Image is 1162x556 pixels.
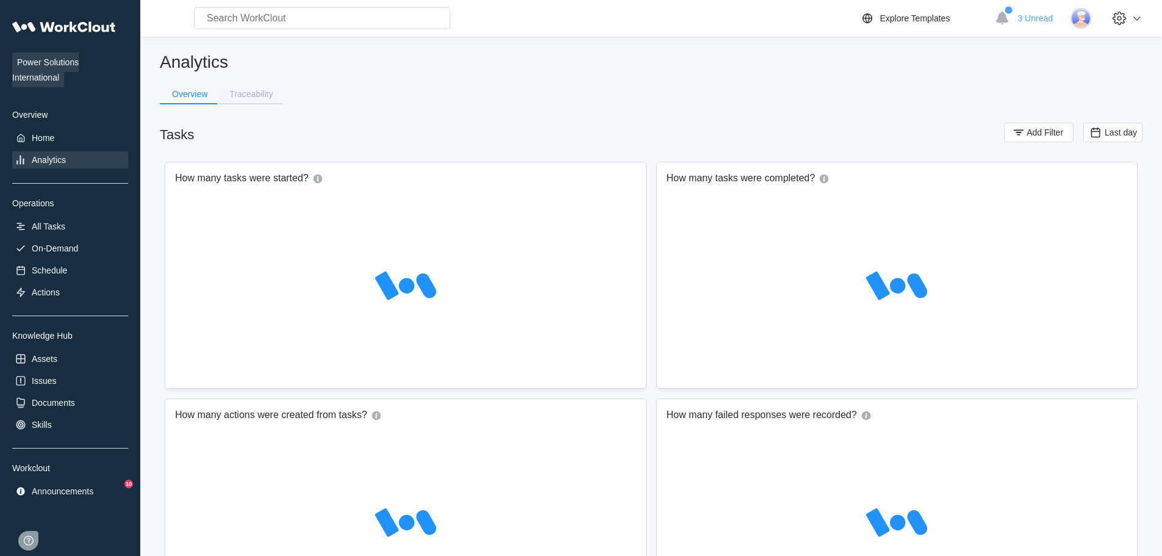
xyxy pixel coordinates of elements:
[12,129,128,146] a: Home
[12,284,128,301] a: Actions
[12,416,128,433] a: Skills
[12,463,128,473] div: Workclout
[32,133,54,143] div: Home
[32,376,56,386] div: Issues
[12,110,128,120] div: Overview
[32,354,57,364] div: Assets
[32,244,78,253] div: On-Demand
[12,394,128,411] a: Documents
[175,409,367,422] h2: How many actions were created from tasks?
[32,287,60,297] div: Actions
[12,151,128,168] a: Analytics
[32,155,66,165] div: Analytics
[32,398,75,408] div: Documents
[217,85,282,103] button: Traceability
[12,331,128,341] div: Knowledge Hub
[1071,8,1091,29] img: user-3.png
[32,486,93,496] div: Announcements
[229,90,273,98] div: Traceability
[12,483,128,500] a: Announcements
[160,127,194,143] div: Tasks
[12,350,128,367] a: Assets
[880,13,950,23] div: Explore Templates
[32,420,52,430] div: Skills
[1017,13,1053,23] span: 3 Unread
[1105,128,1137,137] span: Last day
[12,218,128,235] a: All Tasks
[1027,128,1063,137] span: Add Filter
[12,372,128,389] a: Issues
[194,7,450,29] input: Search WorkClout
[172,90,207,98] div: Overview
[32,265,67,275] div: Schedule
[32,222,65,231] div: All Tasks
[175,172,309,186] h2: How many tasks were started?
[667,409,857,422] h2: How many failed responses were recorded?
[12,240,128,257] a: On-Demand
[124,480,133,488] div: 10
[12,52,79,87] span: Power Solutions International
[12,262,128,279] a: Schedule
[1004,123,1074,142] button: Add Filter
[160,51,1142,73] h2: Analytics
[667,172,816,186] h2: How many tasks were completed?
[12,198,128,208] div: Operations
[160,85,217,103] button: Overview
[860,11,989,26] a: Explore Templates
